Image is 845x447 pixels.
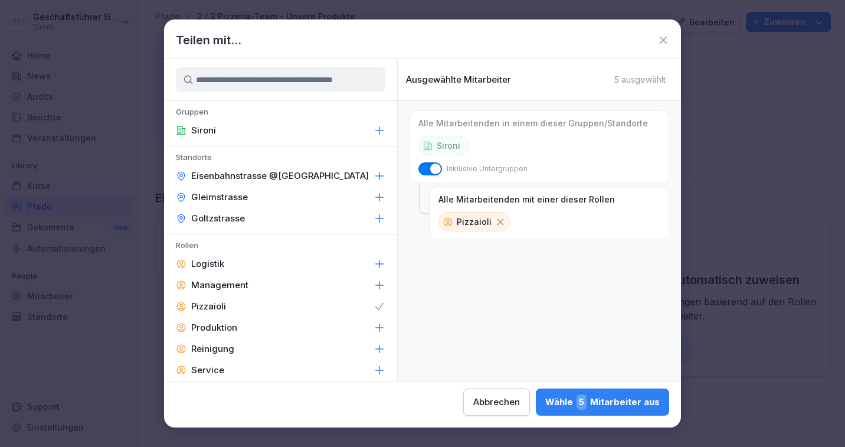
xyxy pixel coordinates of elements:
p: Sironi [191,125,216,136]
p: 5 ausgewählt [614,74,666,85]
button: Wähle5Mitarbeiter aus [536,389,669,416]
p: Alle Mitarbeitenden in einem dieser Gruppen/Standorte [418,118,648,129]
p: Inklusive Untergruppen [447,164,528,174]
div: Wähle Mitarbeiter aus [545,394,660,410]
button: Abbrechen [463,389,530,416]
p: Service [191,364,224,376]
p: Sironi [437,139,460,152]
p: Produktion [191,322,237,334]
div: Abbrechen [473,396,520,409]
p: Logistik [191,258,224,270]
p: Goltzstrasse [191,213,245,224]
p: Rollen [164,240,397,253]
p: Reinigung [191,343,234,355]
h1: Teilen mit... [176,31,241,49]
span: 5 [577,394,587,410]
p: Standorte [164,152,397,165]
p: Eisenbahnstrasse @[GEOGRAPHIC_DATA] [191,170,369,182]
p: Ausgewählte Mitarbeiter [406,74,511,85]
p: Pizzaioli [191,301,226,312]
p: Gleimstrasse [191,191,248,203]
p: Pizzaioli [457,216,492,228]
p: Management [191,279,248,291]
p: Alle Mitarbeitenden mit einer dieser Rollen [438,194,615,205]
p: Gruppen [164,107,397,120]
